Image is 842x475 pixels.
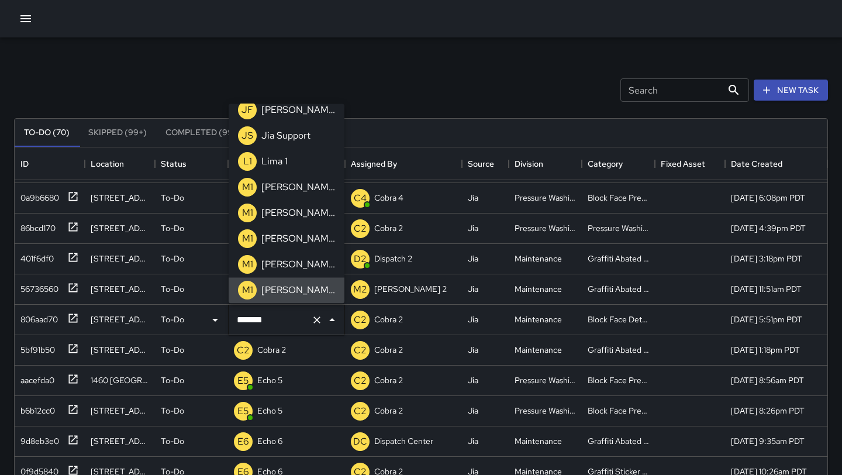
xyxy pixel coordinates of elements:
p: L1 [243,155,252,169]
div: 9/23/2025, 4:39pm PDT [731,222,806,234]
div: ID [20,147,29,180]
div: 9/19/2025, 9:35am PDT [731,435,805,447]
button: New Task [754,80,828,101]
div: Block Face Detailed [588,314,649,325]
p: To-Do [161,283,184,295]
button: To-Do (70) [15,119,79,147]
div: 426 17th Street [91,314,149,325]
p: [PERSON_NAME] 2 [374,283,447,295]
div: Assigned To [228,147,345,180]
p: Cobra 2 [257,344,286,356]
p: To-Do [161,405,184,417]
p: C2 [354,374,367,388]
p: Dispatch 2 [374,253,412,264]
div: Status [155,147,228,180]
p: C2 [354,404,367,418]
p: M1 [242,232,253,246]
div: Maintenance [515,283,562,295]
div: 9/23/2025, 3:18pm PDT [731,253,802,264]
p: Cobra 2 [374,374,403,386]
p: Cobra 2 [374,314,403,325]
p: C2 [354,343,367,357]
div: Maintenance [515,344,562,356]
div: Jia [468,283,478,295]
p: [PERSON_NAME] 1 [261,181,335,195]
p: To-Do [161,435,184,447]
p: Echo 5 [257,374,282,386]
div: Location [91,147,124,180]
p: [PERSON_NAME] 12 [261,258,335,272]
div: 1901 Franklin Street [91,283,149,295]
p: To-Do [161,344,184,356]
div: Source [462,147,509,180]
div: Jia [468,435,478,447]
div: 35 Grand Avenue [91,405,149,417]
div: Maintenance [515,314,562,325]
div: 9/23/2025, 6:08pm PDT [731,192,805,204]
div: Jia [468,253,478,264]
div: 9/22/2025, 8:56am PDT [731,374,804,386]
p: E5 [237,404,249,418]
p: M1 [242,258,253,272]
div: Jia [468,405,478,417]
div: 9/20/2025, 8:26pm PDT [731,405,805,417]
div: Status [161,147,187,180]
div: Block Face Pressure Washed [588,405,649,417]
div: Category [588,147,623,180]
p: D2 [354,252,367,266]
div: Maintenance [515,253,562,264]
div: Assigned By [351,147,397,180]
p: Cobra 4 [374,192,403,204]
div: 9/23/2025, 11:51am PDT [731,283,802,295]
div: 401f6df0 [16,248,54,264]
div: ID [15,147,85,180]
p: To-Do [161,222,184,234]
p: Lima 1 [261,155,288,169]
p: [PERSON_NAME] 10 [261,206,335,221]
div: Assigned By [345,147,462,180]
div: Pressure Washing [515,192,576,204]
div: Division [509,147,582,180]
p: Cobra 2 [374,344,403,356]
div: 918 Clay Street [91,192,149,204]
div: Graffiti Abated Large [588,435,649,447]
p: M1 [242,206,253,221]
p: E6 [237,435,249,449]
div: Fixed Asset [661,147,705,180]
div: Graffiti Abated Large [588,253,649,264]
button: Clear [309,312,325,328]
div: Block Face Pressure Washed [588,374,649,386]
div: 9/22/2025, 1:18pm PDT [731,344,800,356]
p: To-Do [161,374,184,386]
p: C2 [354,222,367,236]
div: aacefda0 [16,370,54,386]
p: M2 [353,283,367,297]
div: 806aad70 [16,309,58,325]
p: Cobra 2 [374,405,403,417]
div: Date Created [731,147,782,180]
p: C2 [354,313,367,327]
div: b6b12cc0 [16,400,55,417]
div: Jia [468,222,478,234]
div: 1460 Broadway [91,374,149,386]
div: Pressure Washing [515,374,576,386]
p: Dispatch Center [374,435,433,447]
div: 1309 Franklin Street [91,435,149,447]
div: Graffiti Abated Large [588,283,649,295]
div: Pressure Washing Hotspot List Completed [588,222,649,234]
div: Pressure Washing [515,405,576,417]
div: 9/22/2025, 5:51pm PDT [731,314,802,325]
div: Division [515,147,543,180]
p: To-Do [161,192,184,204]
div: Source [468,147,494,180]
div: Jia [468,192,478,204]
p: [PERSON_NAME] 11 [261,232,335,246]
p: Echo 5 [257,405,282,417]
button: Completed (99+) [156,119,250,147]
div: Block Face Pressure Washed [588,192,649,204]
div: Category [582,147,655,180]
p: DC [353,435,367,449]
div: Maintenance [515,435,562,447]
div: 5bf91b50 [16,339,55,356]
p: Cobra 2 [374,222,403,234]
